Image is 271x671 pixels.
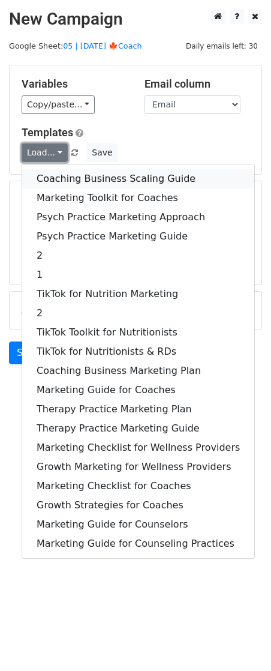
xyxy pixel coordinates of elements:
a: Marketing Guide for Counselors [22,515,254,534]
button: Save [86,143,118,162]
a: Marketing Guide for Coaches [22,381,254,400]
a: Growth Strategies for Coaches [22,496,254,515]
a: Therapy Practice Marketing Plan [22,400,254,419]
a: Templates [22,126,73,139]
a: Copy/paste... [22,95,95,114]
h5: Variables [22,77,127,91]
a: 2 [22,304,254,323]
h2: New Campaign [9,9,262,29]
a: Coaching Business Scaling Guide [22,169,254,188]
a: Coaching Business Marketing Plan [22,361,254,381]
a: TikTok Toolkit for Nutritionists [22,323,254,342]
a: Marketing Checklist for Wellness Providers [22,438,254,457]
a: 2 [22,246,254,265]
a: Therapy Practice Marketing Guide [22,419,254,438]
iframe: Chat Widget [211,613,271,671]
a: Marketing Checklist for Coaches [22,477,254,496]
a: Marketing Guide for Counseling Practices [22,534,254,553]
a: Load... [22,143,68,162]
a: Psych Practice Marketing Approach [22,208,254,227]
a: Growth Marketing for Wellness Providers [22,457,254,477]
a: TikTok for Nutritionists & RDs [22,342,254,361]
a: Marketing Toolkit for Coaches [22,188,254,208]
a: 1 [22,265,254,284]
a: Send [9,342,49,364]
a: Psych Practice Marketing Guide [22,227,254,246]
span: Daily emails left: 30 [182,40,262,53]
small: Google Sheet: [9,41,142,50]
a: TikTok for Nutrition Marketing [22,284,254,304]
a: Daily emails left: 30 [182,41,262,50]
h5: Email column [144,77,249,91]
a: 05 | [DATE] 🍁Coach [63,41,141,50]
